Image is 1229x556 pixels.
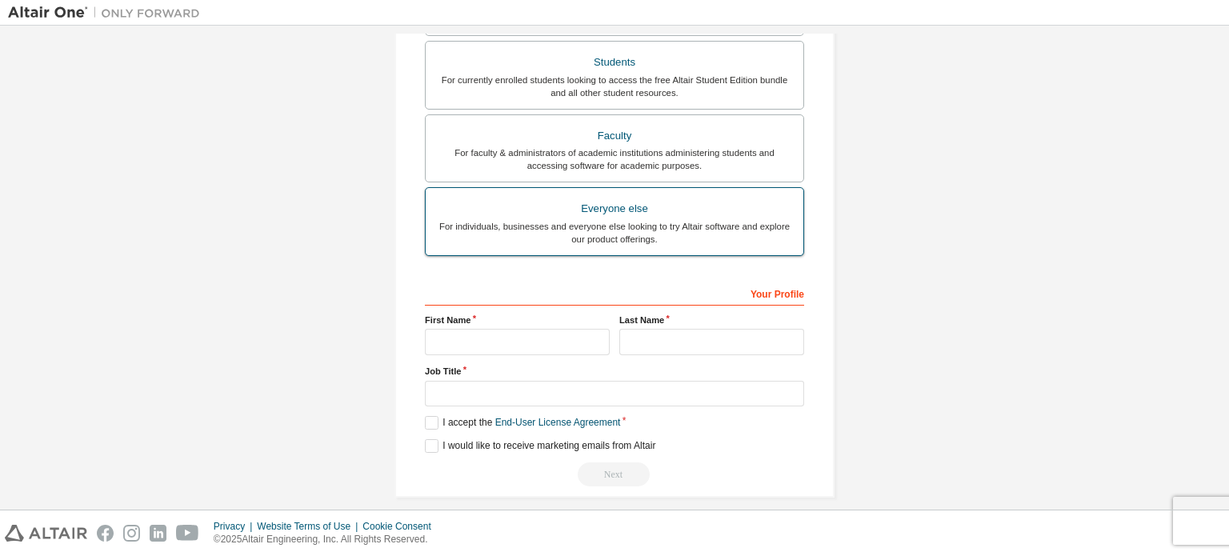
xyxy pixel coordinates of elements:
[425,462,804,486] div: Read and acccept EULA to continue
[362,520,440,533] div: Cookie Consent
[8,5,208,21] img: Altair One
[176,525,199,542] img: youtube.svg
[435,198,794,220] div: Everyone else
[495,417,621,428] a: End-User License Agreement
[435,74,794,99] div: For currently enrolled students looking to access the free Altair Student Edition bundle and all ...
[97,525,114,542] img: facebook.svg
[214,520,257,533] div: Privacy
[425,439,655,453] label: I would like to receive marketing emails from Altair
[425,365,804,378] label: Job Title
[435,51,794,74] div: Students
[435,146,794,172] div: For faculty & administrators of academic institutions administering students and accessing softwa...
[619,314,804,326] label: Last Name
[5,525,87,542] img: altair_logo.svg
[435,220,794,246] div: For individuals, businesses and everyone else looking to try Altair software and explore our prod...
[425,314,610,326] label: First Name
[435,125,794,147] div: Faculty
[123,525,140,542] img: instagram.svg
[425,280,804,306] div: Your Profile
[150,525,166,542] img: linkedin.svg
[214,533,441,546] p: © 2025 Altair Engineering, Inc. All Rights Reserved.
[425,416,620,430] label: I accept the
[257,520,362,533] div: Website Terms of Use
